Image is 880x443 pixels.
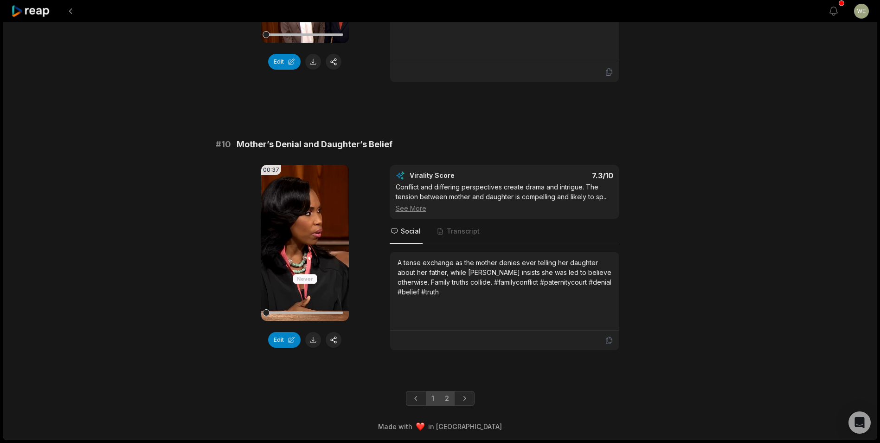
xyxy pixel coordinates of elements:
ul: Pagination [406,391,475,406]
a: Next page [454,391,475,406]
nav: Tabs [390,219,619,244]
button: Edit [268,332,301,348]
div: 7.3 /10 [514,171,613,180]
video: Your browser does not support mp4 format. [261,165,349,321]
span: Mother’s Denial and Daughter’s Belief [237,138,392,151]
div: See More [396,203,613,213]
div: Made with in [GEOGRAPHIC_DATA] [12,422,868,431]
button: Edit [268,54,301,70]
img: heart emoji [416,423,424,431]
a: Previous page [406,391,426,406]
div: Conflict and differing perspectives create drama and intrigue. The tension between mother and dau... [396,182,613,213]
a: Page 1 is your current page [426,391,440,406]
a: Page 2 [439,391,455,406]
span: Social [401,227,421,236]
span: # 10 [216,138,231,151]
div: Open Intercom Messenger [848,411,871,434]
div: Virality Score [410,171,509,180]
div: A tense exchange as the mother denies ever telling her daughter about her father, while [PERSON_N... [398,258,611,297]
span: Transcript [447,227,480,236]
